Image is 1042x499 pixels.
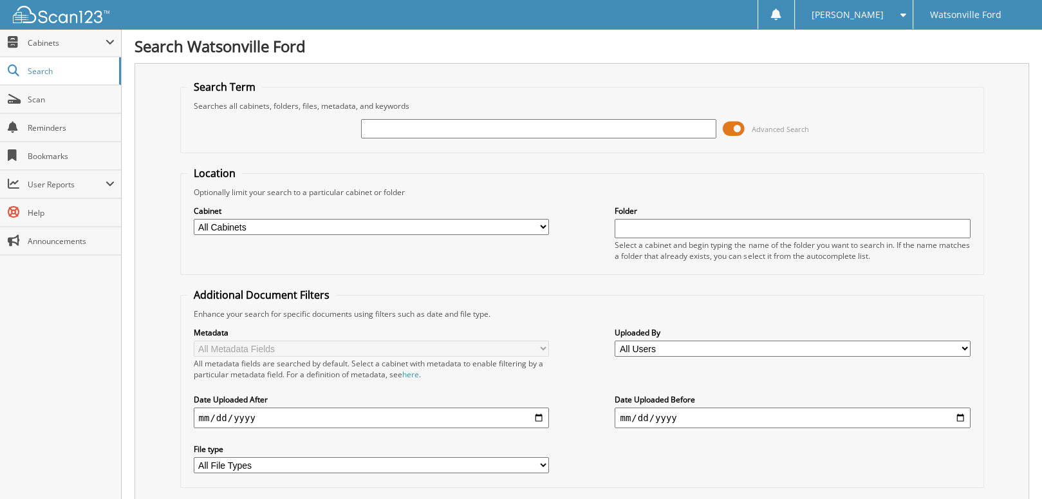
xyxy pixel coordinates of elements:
span: [PERSON_NAME] [812,11,884,19]
span: Cabinets [28,37,106,48]
label: Cabinet [194,205,549,216]
label: Metadata [194,327,549,338]
span: Bookmarks [28,151,115,162]
span: Help [28,207,115,218]
img: scan123-logo-white.svg [13,6,109,23]
span: Search [28,66,113,77]
span: Watsonville Ford [930,11,1001,19]
label: Date Uploaded After [194,394,549,405]
input: start [194,408,549,428]
legend: Location [187,166,242,180]
span: User Reports [28,179,106,190]
a: here [402,369,419,380]
div: All metadata fields are searched by default. Select a cabinet with metadata to enable filtering b... [194,358,549,380]
div: Optionally limit your search to a particular cabinet or folder [187,187,977,198]
legend: Additional Document Filters [187,288,336,302]
h1: Search Watsonville Ford [135,35,1029,57]
div: Enhance your search for specific documents using filters such as date and file type. [187,308,977,319]
span: Announcements [28,236,115,247]
label: Uploaded By [615,327,970,338]
label: Date Uploaded Before [615,394,970,405]
span: Advanced Search [752,124,809,134]
legend: Search Term [187,80,262,94]
div: Searches all cabinets, folders, files, metadata, and keywords [187,100,977,111]
span: Scan [28,94,115,105]
label: File type [194,444,549,455]
span: Reminders [28,122,115,133]
input: end [615,408,970,428]
div: Select a cabinet and begin typing the name of the folder you want to search in. If the name match... [615,240,970,261]
label: Folder [615,205,970,216]
iframe: Chat Widget [978,437,1042,499]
